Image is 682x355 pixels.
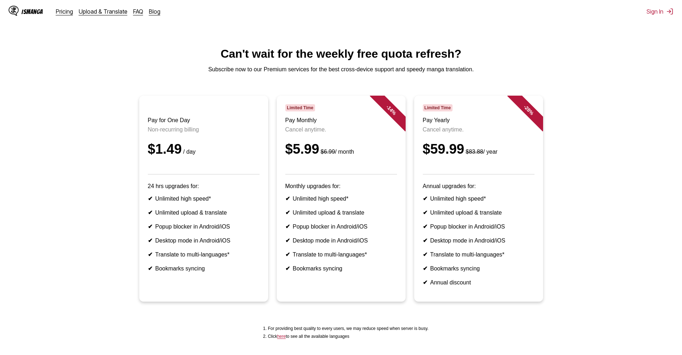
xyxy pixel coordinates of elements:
[148,251,260,258] li: Translate to multi-languages*
[666,8,673,15] img: Sign out
[6,47,676,61] h1: Can't wait for the weekly free quota refresh?
[423,104,453,111] span: Limited Time
[148,141,260,157] div: $1.49
[9,6,56,17] a: IsManga LogoIsManga
[423,265,535,272] li: Bookmarks syncing
[423,223,535,230] li: Popup blocker in Android/iOS
[423,238,427,244] b: ✔
[277,334,286,339] a: Available languages
[56,8,73,15] a: Pricing
[79,8,127,15] a: Upload & Translate
[507,88,550,131] div: - 28 %
[285,209,397,216] li: Unlimited upload & translate
[149,8,160,15] a: Blog
[285,183,397,190] p: Monthly upgrades for:
[148,126,260,133] p: Non-recurring billing
[148,265,153,272] b: ✔
[21,8,43,15] div: IsManga
[423,237,535,244] li: Desktop mode in Android/iOS
[148,251,153,258] b: ✔
[423,251,535,258] li: Translate to multi-languages*
[285,251,397,258] li: Translate to multi-languages*
[268,334,429,339] li: Click to see all the available languages
[423,126,535,133] p: Cancel anytime.
[423,224,427,230] b: ✔
[285,104,315,111] span: Limited Time
[423,209,535,216] li: Unlimited upload & translate
[285,210,290,216] b: ✔
[285,117,397,124] h3: Pay Monthly
[464,149,498,155] small: / year
[369,88,412,131] div: - 14 %
[148,223,260,230] li: Popup blocker in Android/iOS
[423,251,427,258] b: ✔
[148,265,260,272] li: Bookmarks syncing
[182,149,196,155] small: / day
[285,265,290,272] b: ✔
[647,8,673,15] button: Sign In
[148,183,260,190] p: 24 hrs upgrades for:
[148,237,260,244] li: Desktop mode in Android/iOS
[319,149,354,155] small: / month
[423,196,427,202] b: ✔
[423,279,427,286] b: ✔
[285,141,397,157] div: $5.99
[423,183,535,190] p: Annual upgrades for:
[423,117,535,124] h3: Pay Yearly
[6,66,676,73] p: Subscribe now to our Premium services for the best cross-device support and speedy manga translat...
[285,195,397,202] li: Unlimited high speed*
[9,6,19,16] img: IsManga Logo
[268,326,429,331] li: For providing best quality to every users, we may reduce speed when server is busy.
[285,223,397,230] li: Popup blocker in Android/iOS
[285,224,290,230] b: ✔
[466,149,483,155] s: $83.88
[285,265,397,272] li: Bookmarks syncing
[148,195,260,202] li: Unlimited high speed*
[148,238,153,244] b: ✔
[148,210,153,216] b: ✔
[423,210,427,216] b: ✔
[285,237,397,244] li: Desktop mode in Android/iOS
[148,224,153,230] b: ✔
[321,149,335,155] s: $6.99
[148,196,153,202] b: ✔
[148,209,260,216] li: Unlimited upload & translate
[285,251,290,258] b: ✔
[423,141,535,157] div: $59.99
[285,126,397,133] p: Cancel anytime.
[423,195,535,202] li: Unlimited high speed*
[133,8,143,15] a: FAQ
[423,279,535,286] li: Annual discount
[423,265,427,272] b: ✔
[148,117,260,124] h3: Pay for One Day
[285,238,290,244] b: ✔
[285,196,290,202] b: ✔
